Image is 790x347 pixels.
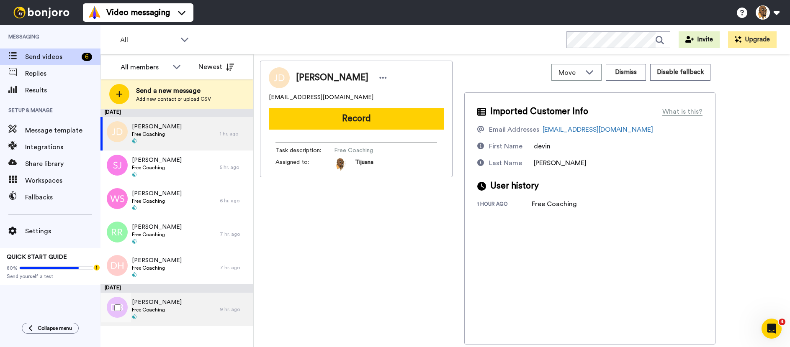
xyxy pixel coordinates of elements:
span: 80% [7,265,18,271]
div: 6 [82,53,92,61]
span: Assigned to: [275,158,334,171]
span: Free Coaching [132,306,182,313]
div: Tooltip anchor [93,264,100,271]
span: [PERSON_NAME] [132,122,182,131]
div: 1 hour ago [477,201,532,209]
span: devin [534,143,551,150]
span: [PERSON_NAME] [296,71,368,84]
span: Free Coaching [132,231,182,238]
span: [PERSON_NAME] [132,256,182,265]
span: Send yourself a test [7,273,94,280]
div: 6 hr. ago [220,197,249,204]
img: bj-logo-header-white.svg [10,7,73,18]
div: [DATE] [100,109,253,117]
div: First Name [489,141,522,151]
img: sj.png [107,155,128,176]
span: Collapse menu [38,325,72,332]
button: Disable fallback [650,64,710,81]
span: Message template [25,125,100,135]
span: [PERSON_NAME] [132,298,182,306]
span: Free Coaching [132,198,182,204]
span: All [120,35,176,45]
span: Free Coaching [334,146,414,155]
span: Send a new message [136,86,211,96]
span: 4 [779,319,785,325]
span: Share library [25,159,100,169]
span: Imported Customer Info [490,105,588,118]
span: Results [25,85,100,95]
div: 5 hr. ago [220,164,249,171]
span: User history [490,180,539,192]
button: Newest [192,59,240,75]
span: Fallbacks [25,192,100,202]
div: Free Coaching [532,199,577,209]
span: Move [558,68,581,78]
div: [DATE] [100,284,253,293]
button: Upgrade [728,31,777,48]
span: Free Coaching [132,265,182,271]
img: Image of Jackson, Devin [269,67,290,88]
div: 7 hr. ago [220,231,249,237]
span: Free Coaching [132,164,182,171]
img: dh.png [107,255,128,276]
span: Video messaging [106,7,170,18]
button: Record [269,108,444,130]
div: Last Name [489,158,522,168]
div: 7 hr. ago [220,264,249,271]
span: Add new contact or upload CSV [136,96,211,102]
img: AOh14GhEjaPh0ApFcDEkF8BHeDUOyUOOgDqA3jmRCib0HA [334,158,347,171]
img: rr.png [107,222,128,242]
img: ws.png [107,188,128,209]
div: What is this? [662,107,703,117]
img: vm-color.svg [88,6,101,19]
div: 9 hr. ago [220,306,249,313]
span: [PERSON_NAME] [132,156,182,164]
button: Invite [679,31,720,48]
div: 1 hr. ago [220,130,249,137]
span: [PERSON_NAME] [132,189,182,198]
div: All members [121,62,168,72]
span: Settings [25,226,100,236]
img: jd.png [107,121,128,142]
span: Send videos [25,52,78,62]
div: Email Addresses [489,125,539,135]
span: Task description : [275,146,334,155]
span: Tijuana [355,158,373,171]
span: Integrations [25,142,100,152]
span: [EMAIL_ADDRESS][DOMAIN_NAME] [269,93,373,102]
span: Workspaces [25,176,100,186]
a: [EMAIL_ADDRESS][DOMAIN_NAME] [543,126,653,133]
iframe: Intercom live chat [762,319,782,339]
span: Free Coaching [132,131,182,138]
span: [PERSON_NAME] [132,223,182,231]
button: Collapse menu [22,323,79,334]
span: QUICK START GUIDE [7,254,67,260]
span: [PERSON_NAME] [534,160,587,166]
button: Dismiss [606,64,646,81]
span: Replies [25,69,100,79]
